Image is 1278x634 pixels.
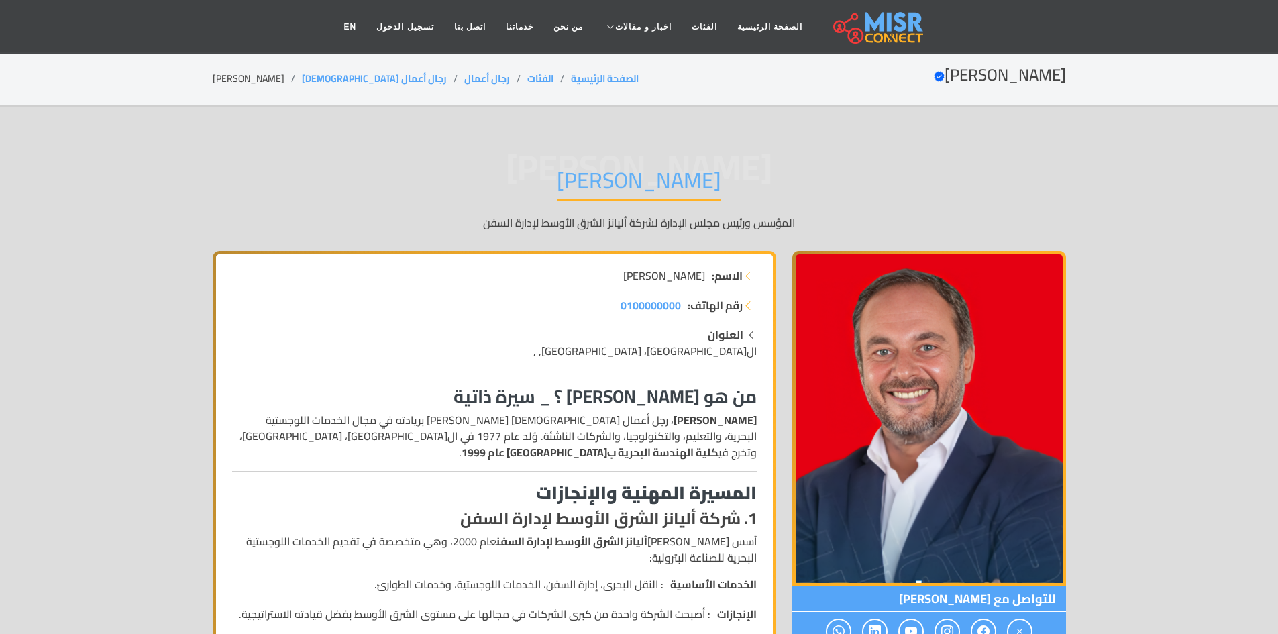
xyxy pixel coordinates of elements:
a: الفئات [682,14,727,40]
strong: رقم الهاتف: [688,297,743,313]
strong: [PERSON_NAME] [674,410,757,430]
li: [PERSON_NAME] [213,72,302,86]
a: تسجيل الدخول [366,14,443,40]
strong: 1. شركة أليانز الشرق الأوسط لإدارة السفن [460,503,757,533]
a: من نحن [543,14,593,40]
strong: أليانز الشرق الأوسط لإدارة السفن [496,531,647,551]
strong: الخدمات الأساسية [670,576,757,592]
li: : أصبحت الشركة واحدة من كبرى الشركات في مجالها على مستوى الشرق الأوسط بفضل قيادته الاستراتيجية. [232,606,757,622]
a: اخبار و مقالات [593,14,682,40]
p: المؤسس ورئيس مجلس الإدارة لشركة أليانز الشرق الأوسط لإدارة السفن [213,215,1066,231]
a: اتصل بنا [444,14,496,40]
li: : النقل البحري، إدارة السفن، الخدمات اللوجستية، وخدمات الطوارئ. [232,576,757,592]
span: للتواصل مع [PERSON_NAME] [792,586,1066,612]
strong: العنوان [708,325,743,345]
span: [PERSON_NAME] [623,268,705,284]
h2: [PERSON_NAME] [934,66,1066,85]
span: اخبار و مقالات [615,21,672,33]
a: 0100000000 [621,297,681,313]
p: ، رجل أعمال [DEMOGRAPHIC_DATA] [PERSON_NAME] بريادته في مجال الخدمات اللوجستية البحرية، والتعليم،... [232,412,757,460]
strong: المسيرة المهنية والإنجازات [536,476,757,509]
a: الصفحة الرئيسية [727,14,812,40]
a: الفئات [527,70,553,87]
a: رجال أعمال [DEMOGRAPHIC_DATA] [302,70,447,87]
strong: كلية الهندسة البحرية ب[GEOGRAPHIC_DATA] عام 1999 [462,442,718,462]
a: خدماتنا [496,14,543,40]
span: ال[GEOGRAPHIC_DATA]، [GEOGRAPHIC_DATA], , [533,341,757,361]
svg: Verified account [934,71,945,82]
img: main.misr_connect [833,10,923,44]
a: الصفحة الرئيسية [571,70,639,87]
p: أسس [PERSON_NAME] عام 2000، وهي متخصصة في تقديم الخدمات اللوجستية البحرية للصناعة البترولية: [232,533,757,566]
strong: الاسم: [712,268,743,284]
h3: من هو [PERSON_NAME] ؟ _ سيرة ذاتية [232,386,757,407]
img: أحمد طارق خليل [792,251,1066,586]
span: 0100000000 [621,295,681,315]
strong: الإنجازات [717,606,757,622]
a: رجال أعمال [464,70,510,87]
h1: [PERSON_NAME] [557,167,721,201]
a: EN [334,14,367,40]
